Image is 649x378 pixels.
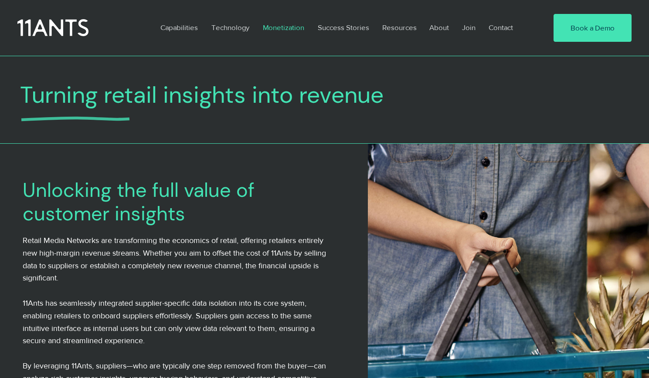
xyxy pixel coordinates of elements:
[482,17,520,37] a: Contact
[154,17,527,37] nav: Site
[571,23,615,33] span: Book a Demo
[23,177,255,226] span: Unlocking the full value of customer insights
[423,17,455,37] a: About
[376,17,423,37] a: Resources
[313,17,374,37] p: Success Stories
[23,236,326,282] span: Retail Media Networks are transforming the economics of retail, offering retailers entirely new h...
[256,17,311,37] a: Monetization
[258,17,309,37] p: Monetization
[205,17,256,37] a: Technology
[425,17,453,37] p: About
[311,17,376,37] a: Success Stories
[554,14,632,42] a: Book a Demo
[455,17,482,37] a: Join
[23,299,315,345] span: 11Ants has seamlessly integrated supplier-specific data isolation into its core system, enabling ...
[484,17,517,37] p: Contact
[378,17,421,37] p: Resources
[458,17,480,37] p: Join
[207,17,254,37] p: Technology
[20,80,384,110] span: Turning retail insights into revenue
[154,17,205,37] a: Capabilities
[156,17,202,37] p: Capabilities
